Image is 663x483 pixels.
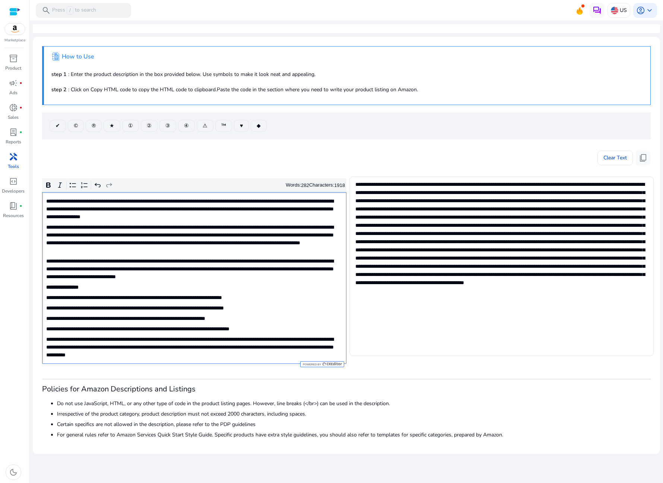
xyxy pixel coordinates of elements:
[42,178,346,193] div: Editor toolbar
[257,122,261,130] span: ◆
[104,120,120,132] button: ★
[203,122,207,130] span: ⚠
[141,120,158,132] button: ②
[110,122,114,130] span: ★
[5,65,21,72] p: Product
[50,120,66,132] button: ✔
[603,150,627,165] span: Clear Text
[2,188,25,194] p: Developers
[19,131,22,134] span: fiber_manual_record
[159,120,176,132] button: ③
[51,71,66,78] b: step 1
[184,122,189,130] span: ④
[68,120,84,132] button: ©
[92,122,96,130] span: ®
[52,6,96,15] p: Press to search
[74,122,78,130] span: ©
[178,120,195,132] button: ④
[636,6,645,15] span: account_circle
[9,54,18,63] span: inventory_2
[645,6,654,15] span: keyboard_arrow_down
[51,86,66,93] b: step 2
[302,363,321,366] span: Powered by
[9,89,18,96] p: Ads
[215,120,232,132] button: ™
[620,4,627,17] p: US
[9,152,18,161] span: handyman
[4,38,25,43] p: Marketplace
[19,204,22,207] span: fiber_manual_record
[9,103,18,112] span: donut_small
[57,431,651,439] li: For general rules refer to Amazon Services Quick Start Style Guide. Specific products have extra ...
[9,177,18,186] span: code_blocks
[55,122,60,130] span: ✔
[636,150,651,165] button: content_copy
[5,23,25,35] img: amazon.svg
[51,70,643,78] p: : Enter the product description in the box provided below. Use symbols to make it look neat and a...
[122,120,139,132] button: ①
[240,122,243,130] span: ♥
[42,192,346,364] div: Rich Text Editor. Editing area: main. Press Alt+0 for help.
[62,53,94,60] h4: How to Use
[286,181,345,190] div: Words: Characters:
[9,79,18,88] span: campaign
[57,420,651,428] li: Certain specifics are not allowed in the description, please refer to the PDP guidelines
[221,122,226,130] span: ™
[19,106,22,109] span: fiber_manual_record
[8,163,19,170] p: Tools
[57,400,651,407] li: Do not use JavaScript, HTML, or any other type of code in the product listing pages. However, lin...
[51,86,643,93] p: : Click on Copy HTML code to copy the HTML code to clipboard.Paste the code in the section where ...
[639,153,648,162] span: content_copy
[234,120,249,132] button: ♥
[3,212,24,219] p: Resources
[6,139,21,145] p: Reports
[8,114,19,121] p: Sales
[67,6,73,15] span: /
[597,150,633,165] button: Clear Text
[9,468,18,477] span: dark_mode
[42,385,651,394] h3: Policies for Amazon Descriptions and Listings
[147,122,152,130] span: ②
[86,120,102,132] button: ®
[42,6,51,15] span: search
[19,82,22,85] span: fiber_manual_record
[301,182,309,188] label: 282
[611,7,618,14] img: us.svg
[165,122,170,130] span: ③
[9,128,18,137] span: lab_profile
[334,182,345,188] label: 1918
[251,120,267,132] button: ◆
[57,410,651,418] li: Irrespective of the product category, product description must not exceed 2000 characters, includ...
[128,122,133,130] span: ①
[197,120,213,132] button: ⚠
[9,201,18,210] span: book_4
